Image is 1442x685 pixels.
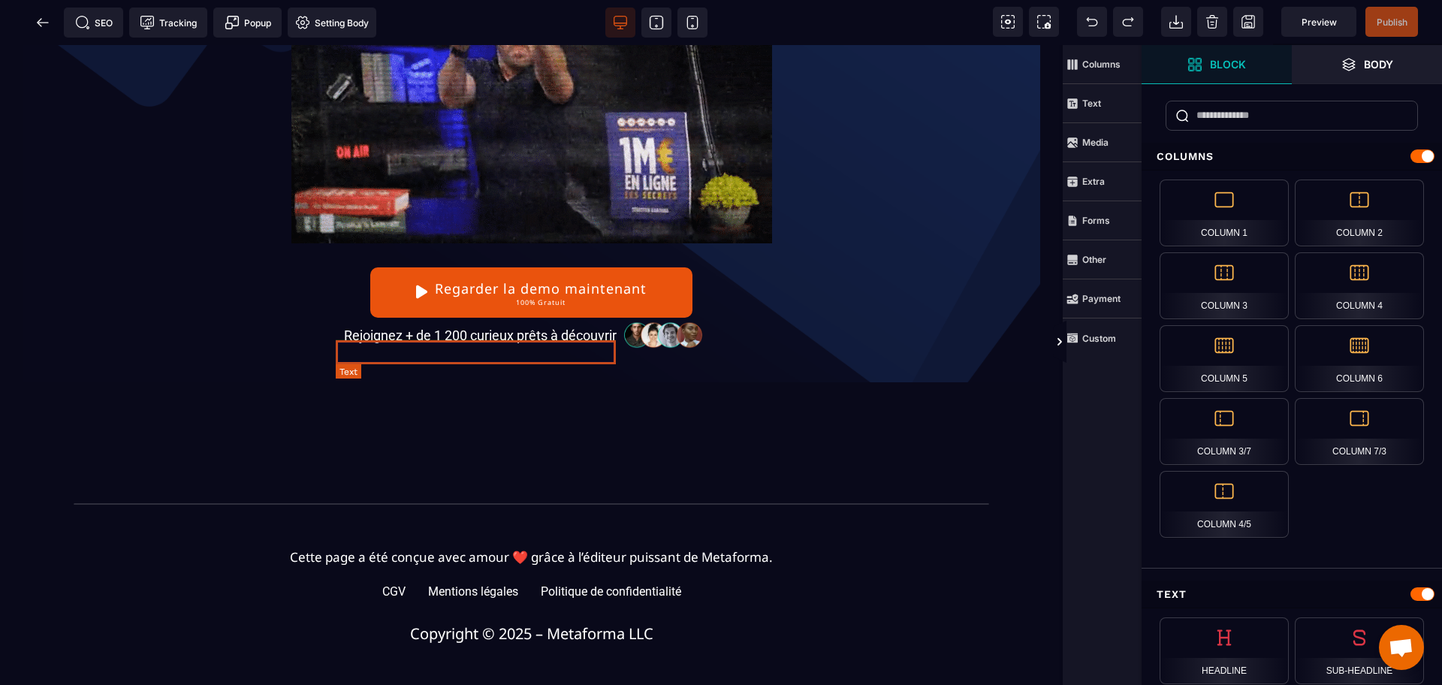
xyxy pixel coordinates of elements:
span: View mobile [677,8,707,38]
div: Column 3 [1160,252,1289,319]
div: Mentions légales [428,539,518,554]
div: Column 5 [1160,325,1289,392]
span: Clear [1197,7,1227,37]
strong: Custom [1082,333,1116,344]
strong: Block [1210,59,1246,70]
span: Save [1233,7,1263,37]
span: Redo [1113,7,1143,37]
span: Publish [1377,17,1407,28]
span: Tracking [140,15,197,30]
span: Extra [1063,162,1142,201]
span: View tablet [641,8,671,38]
span: Create Alert Modal [213,8,282,38]
div: Column 4 [1295,252,1424,319]
span: Save [1365,7,1418,37]
span: Popup [225,15,271,30]
span: Screenshot [1029,7,1059,37]
img: 32586e8465b4242308ef789b458fc82f_community-people.png [620,276,707,303]
span: Toggle Views [1142,320,1157,365]
span: Undo [1077,7,1107,37]
div: Text [1142,581,1442,608]
span: Text [1063,84,1142,123]
strong: Columns [1082,59,1121,70]
button: Regarder la demo maintenant100% Gratuit [370,222,692,273]
span: Preview [1302,17,1337,28]
span: Forms [1063,201,1142,240]
div: Mở cuộc trò chuyện [1379,625,1424,670]
div: Column 6 [1295,325,1424,392]
div: Column 3/7 [1160,398,1289,465]
div: Column 7/3 [1295,398,1424,465]
span: Seo meta data [64,8,123,38]
span: Open Layers [1292,45,1442,84]
span: Open Blocks [1142,45,1292,84]
div: Politique de confidentialité [541,539,681,554]
span: View components [993,7,1023,37]
text: Rejoignez + de 1 200 curieux prêts à découvrir [340,279,620,302]
span: Setting Body [295,15,369,30]
span: SEO [75,15,113,30]
span: Open Import Webpage [1161,7,1191,37]
span: Media [1063,123,1142,162]
div: Sub-headline [1295,617,1424,684]
span: Preview [1281,7,1356,37]
div: Column 4/5 [1160,471,1289,538]
span: View desktop [605,8,635,38]
text: Cette page a été conçue avec amour ❤️ grâce à l’éditeur puissant de Metaforma. [23,499,1040,524]
div: CGV [382,539,406,554]
span: Custom Block [1063,318,1142,358]
strong: Payment [1082,293,1121,304]
strong: Extra [1082,176,1105,187]
strong: Forms [1082,215,1110,226]
text: Copyright © 2025 – Metaforma LLC [23,576,1040,602]
strong: Media [1082,137,1109,148]
span: Columns [1063,45,1142,84]
span: Favicon [288,8,376,38]
strong: Body [1364,59,1393,70]
span: Other [1063,240,1142,279]
strong: Text [1082,98,1101,109]
strong: Other [1082,254,1106,265]
div: Headline [1160,617,1289,684]
div: Column 1 [1160,180,1289,246]
div: Column 2 [1295,180,1424,246]
div: Columns [1142,143,1442,170]
span: Payment [1063,279,1142,318]
span: Tracking code [129,8,207,38]
span: Back [28,8,58,38]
